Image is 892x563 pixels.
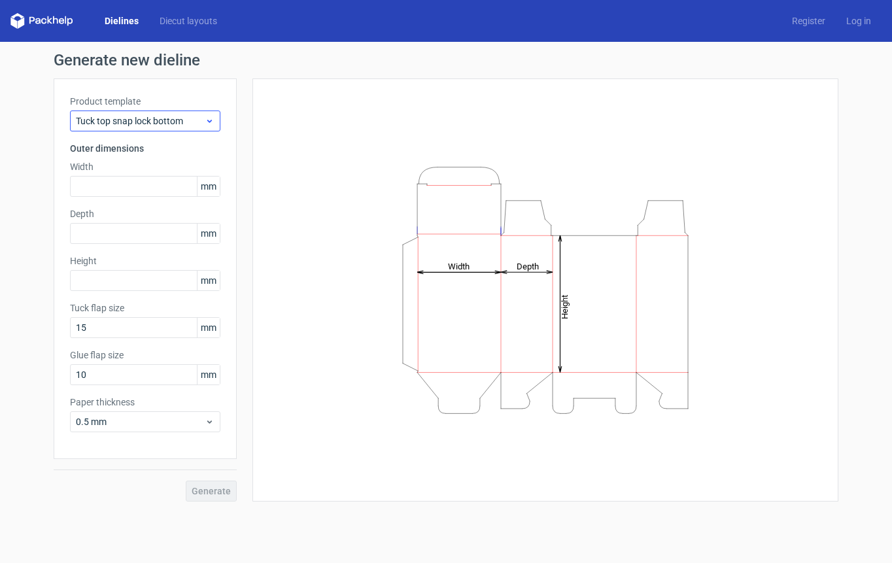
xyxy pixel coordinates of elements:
label: Width [70,160,220,173]
label: Glue flap size [70,349,220,362]
span: mm [197,177,220,196]
label: Product template [70,95,220,108]
label: Height [70,254,220,267]
a: Dielines [94,14,149,27]
h1: Generate new dieline [54,52,838,68]
h3: Outer dimensions [70,142,220,155]
span: mm [197,318,220,337]
span: mm [197,224,220,243]
label: Depth [70,207,220,220]
a: Diecut layouts [149,14,228,27]
span: mm [197,271,220,290]
tspan: Width [448,261,470,271]
label: Tuck flap size [70,301,220,315]
span: 0.5 mm [76,415,205,428]
span: Tuck top snap lock bottom [76,114,205,128]
tspan: Depth [517,261,539,271]
a: Register [781,14,836,27]
span: mm [197,365,220,384]
tspan: Height [560,294,570,318]
a: Log in [836,14,882,27]
label: Paper thickness [70,396,220,409]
